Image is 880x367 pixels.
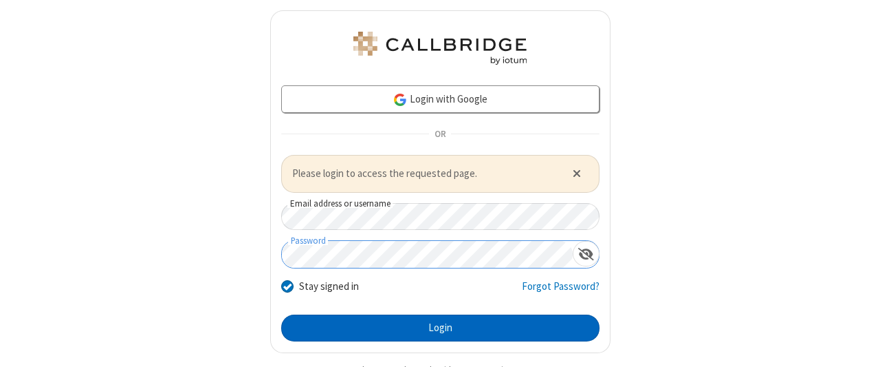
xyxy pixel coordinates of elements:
[573,241,599,266] div: Show password
[281,315,599,342] button: Login
[351,32,529,65] img: QA Selenium DO NOT DELETE OR CHANGE
[299,279,359,295] label: Stay signed in
[393,92,408,107] img: google-icon.png
[565,163,588,184] button: Close alert
[522,279,599,305] a: Forgot Password?
[429,125,451,144] span: OR
[281,85,599,113] a: Login with Google
[281,203,600,230] input: Email address or username
[282,241,573,268] input: Password
[292,166,555,182] span: Please login to access the requested page.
